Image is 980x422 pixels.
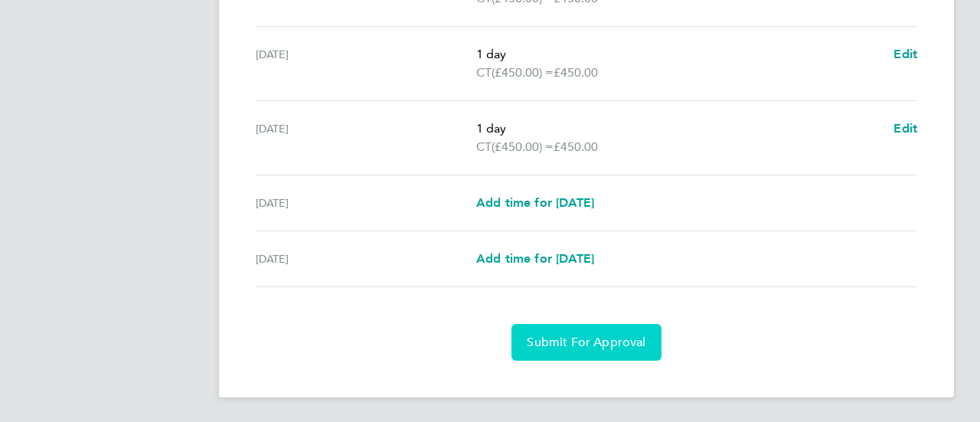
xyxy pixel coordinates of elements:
button: Submit For Approval [511,324,661,361]
span: Add time for [DATE] [476,251,594,266]
a: Add time for [DATE] [476,194,594,212]
a: Edit [893,119,917,138]
span: (£450.00) = [492,139,554,154]
span: £450.00 [554,139,598,154]
span: Submit For Approval [527,335,645,350]
span: Add time for [DATE] [476,195,594,210]
span: £450.00 [554,65,598,80]
a: Edit [893,45,917,64]
div: [DATE] [256,119,476,156]
span: Edit [893,47,917,61]
div: [DATE] [256,194,476,212]
span: (£450.00) = [492,65,554,80]
div: [DATE] [256,250,476,268]
p: 1 day [476,45,881,64]
a: Add time for [DATE] [476,250,594,268]
span: CT [476,138,492,156]
span: CT [476,64,492,82]
p: 1 day [476,119,881,138]
div: [DATE] [256,45,476,82]
span: Edit [893,121,917,136]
